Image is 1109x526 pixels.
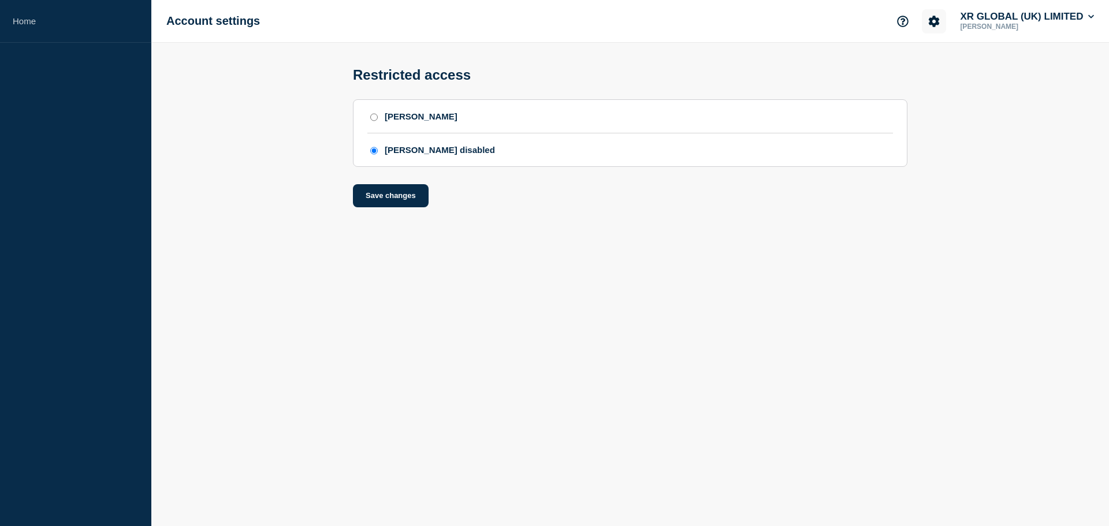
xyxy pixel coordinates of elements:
[385,145,495,155] div: [PERSON_NAME] disabled
[353,184,429,207] button: Save changes
[958,23,1078,31] p: [PERSON_NAME]
[958,11,1096,23] button: XR GLOBAL (UK) LIMITED
[353,67,471,83] h1: Restricted access
[166,14,260,28] h1: Account settings
[370,113,378,121] input: SAML
[891,9,915,33] button: Support
[370,147,378,155] input: SAML disabled
[367,100,893,166] ul: access restriction method
[922,9,946,33] button: Account settings
[385,111,457,121] div: [PERSON_NAME]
